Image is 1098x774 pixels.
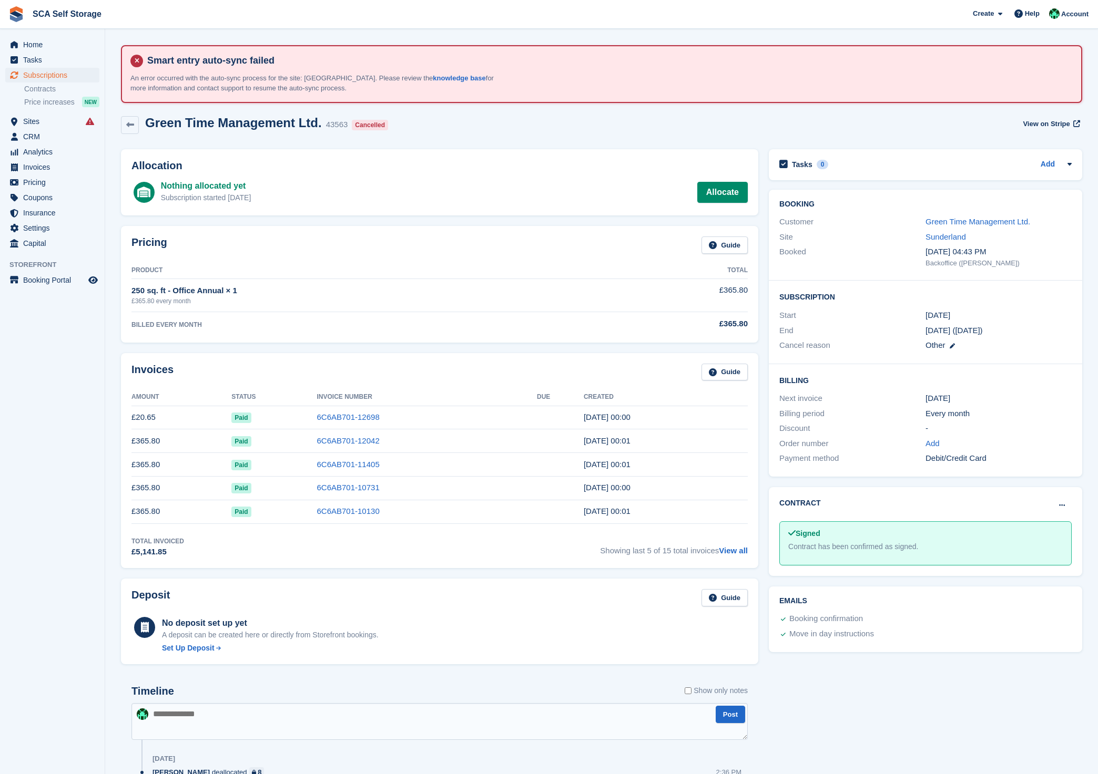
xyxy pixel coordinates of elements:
[28,5,106,23] a: SCA Self Storage
[701,236,748,254] a: Guide
[779,375,1072,385] h2: Billing
[926,438,940,450] a: Add
[145,116,322,130] h2: Green Time Management Ltd.
[5,129,99,144] a: menu
[779,200,1072,209] h2: Booking
[779,231,926,243] div: Site
[317,460,379,469] a: 6C6AB701-11405
[87,274,99,286] a: Preview store
[792,160,812,169] h2: Tasks
[716,706,745,723] button: Post
[131,685,174,697] h2: Timeline
[617,262,748,279] th: Total
[5,175,99,190] a: menu
[231,460,251,470] span: Paid
[131,536,184,546] div: Total Invoiced
[231,389,317,406] th: Status
[23,160,86,174] span: Invoices
[779,291,1072,302] h2: Subscription
[584,436,631,445] time: 2025-07-30 23:01:32 UTC
[1019,116,1082,133] a: View on Stripe
[584,389,748,406] th: Created
[23,190,86,205] span: Coupons
[926,258,1072,269] div: Backoffice ([PERSON_NAME])
[926,393,1072,405] div: [DATE]
[779,339,926,352] div: Cancel reason
[926,452,1072,465] div: Debit/Credit Card
[5,160,99,174] a: menu
[23,114,86,129] span: Sites
[23,37,86,52] span: Home
[317,412,379,421] a: 6C6AB701-12698
[131,160,748,172] h2: Allocation
[131,389,231,406] th: Amount
[1025,8,1040,19] span: Help
[5,273,99,287] a: menu
[8,6,24,22] img: stora-icon-8386f47178a22dfd0bd8f6a31ec36ba5ce8667c1dd55bd0f319d3a0aa187defe.svg
[5,190,99,205] a: menu
[5,114,99,129] a: menu
[317,483,379,492] a: 6C6AB701-10731
[352,120,388,130] div: Cancelled
[131,262,617,279] th: Product
[23,273,86,287] span: Booking Portal
[779,309,926,322] div: Start
[231,412,251,423] span: Paid
[617,278,748,312] td: £365.80
[779,452,926,465] div: Payment method
[162,617,379,629] div: No deposit set up yet
[131,285,617,297] div: 250 sq. ft - Office Annual × 1
[23,129,86,144] span: CRM
[779,325,926,337] div: End
[433,74,485,82] a: knowledge base
[86,117,94,126] i: Smart entry sync failures have occurred
[131,546,184,558] div: £5,141.85
[162,629,379,641] p: A deposit can be created here or directly from Storefront bookings.
[23,236,86,251] span: Capital
[317,389,537,406] th: Invoice Number
[788,528,1063,539] div: Signed
[162,643,379,654] a: Set Up Deposit
[1049,8,1060,19] img: Ross Chapman
[23,53,86,67] span: Tasks
[719,546,748,555] a: View all
[697,182,748,203] a: Allocate
[161,180,251,192] div: Nothing allocated yet
[926,309,950,322] time: 2024-06-30 23:00:00 UTC
[231,436,251,447] span: Paid
[685,685,692,696] input: Show only notes
[1023,119,1070,129] span: View on Stripe
[701,364,748,381] a: Guide
[1061,9,1089,19] span: Account
[5,145,99,159] a: menu
[584,412,631,421] time: 2025-08-30 23:00:56 UTC
[9,260,105,270] span: Storefront
[779,438,926,450] div: Order number
[131,406,231,429] td: £20.65
[537,389,584,406] th: Due
[600,536,748,558] span: Showing last 5 of 15 total invoices
[131,320,617,329] div: BILLED EVERY MONTH
[926,422,1072,435] div: -
[617,318,748,330] div: £365.80
[130,73,499,94] p: An error occurred with the auto-sync process for the site: [GEOGRAPHIC_DATA]. Please review the f...
[152,755,175,763] div: [DATE]
[817,160,829,169] div: 0
[788,541,1063,552] div: Contract has been confirmed as signed.
[24,84,99,94] a: Contracts
[24,97,75,107] span: Price increases
[789,628,874,641] div: Move in day instructions
[131,296,617,306] div: £365.80 every month
[23,205,86,220] span: Insurance
[131,589,170,606] h2: Deposit
[973,8,994,19] span: Create
[779,216,926,228] div: Customer
[131,364,174,381] h2: Invoices
[131,476,231,500] td: £365.80
[23,145,86,159] span: Analytics
[926,408,1072,420] div: Every month
[24,96,99,108] a: Price increases NEW
[231,483,251,493] span: Paid
[779,393,926,405] div: Next invoice
[926,326,983,335] span: [DATE] ([DATE])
